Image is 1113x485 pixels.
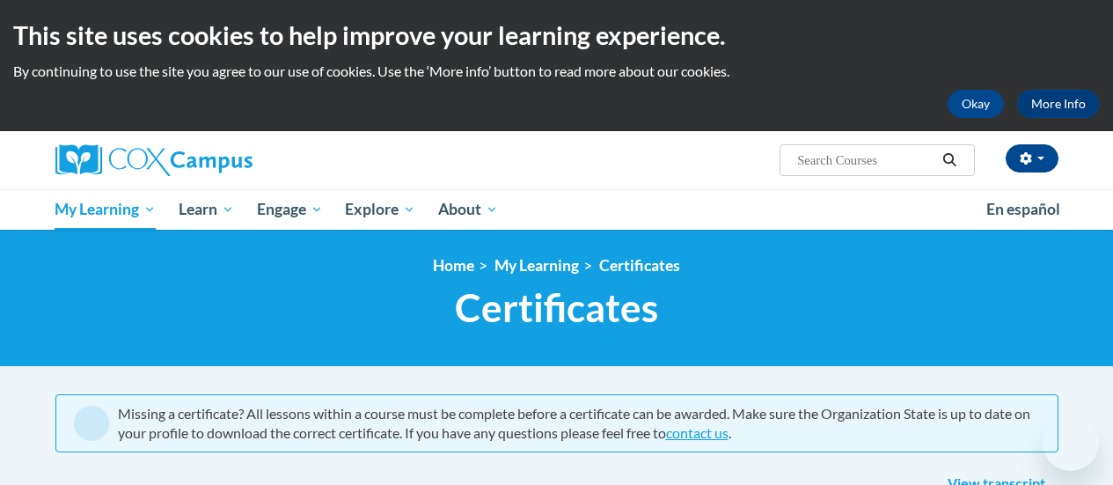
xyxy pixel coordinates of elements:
a: Cox Campus [55,144,372,176]
a: My Learning [494,256,579,275]
span: About [438,199,498,220]
a: Learn [167,189,245,230]
p: By continuing to use the site you agree to our use of cookies. Use the ‘More info’ button to read... [13,62,1100,81]
span: My Learning [55,199,156,220]
a: My Learning [44,189,168,230]
button: Okay [948,90,1004,118]
a: Explore [333,189,427,230]
a: More Info [1017,90,1100,118]
a: En español [975,191,1072,228]
h2: This site uses cookies to help improve your learning experience. [13,18,1100,53]
a: contact us [666,424,729,441]
iframe: Button to launch messaging window [1043,415,1099,471]
span: Certificates [455,284,658,331]
button: Account Settings [1006,144,1058,173]
span: Engage [257,199,323,220]
input: Search Courses [795,150,936,171]
span: Explore [345,199,415,220]
a: Certificates [599,256,680,275]
img: Cox Campus [55,144,253,176]
a: About [427,189,509,230]
button: Search [936,150,963,171]
div: Main menu [42,189,1072,230]
div: Missing a certificate? All lessons within a course must be complete before a certificate can be a... [118,404,1040,443]
span: En español [986,200,1060,218]
span: Learn [179,199,234,220]
a: Engage [245,189,334,230]
a: Home [433,256,474,275]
